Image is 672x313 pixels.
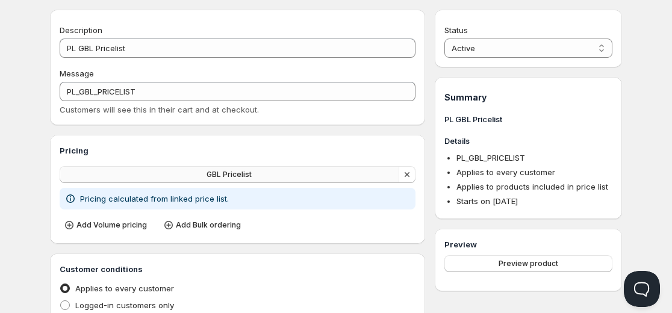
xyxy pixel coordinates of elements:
[624,271,660,307] iframe: Help Scout Beacon - Open
[60,39,415,58] input: Private internal description
[444,91,612,104] h1: Summary
[456,182,608,191] span: Applies to products included in price list
[60,105,259,114] span: Customers will see this in their cart and at checkout.
[444,25,468,35] span: Status
[444,113,612,125] h3: PL GBL Pricelist
[60,25,102,35] span: Description
[207,170,252,179] span: GBL Pricelist
[76,220,147,230] span: Add Volume pricing
[60,217,154,234] button: Add Volume pricing
[159,217,248,234] button: Add Bulk ordering
[456,196,518,206] span: Starts on [DATE]
[60,166,399,183] button: GBL Pricelist
[456,153,525,163] span: PL_GBL_PRICELIST
[444,255,612,272] button: Preview product
[444,135,612,147] h3: Details
[456,167,555,177] span: Applies to every customer
[176,220,241,230] span: Add Bulk ordering
[75,300,174,310] span: Logged-in customers only
[75,284,174,293] span: Applies to every customer
[60,263,415,275] h3: Customer conditions
[80,193,229,205] p: Pricing calculated from linked price list.
[444,238,612,250] h3: Preview
[499,259,558,268] span: Preview product
[60,144,415,156] h3: Pricing
[60,69,94,78] span: Message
